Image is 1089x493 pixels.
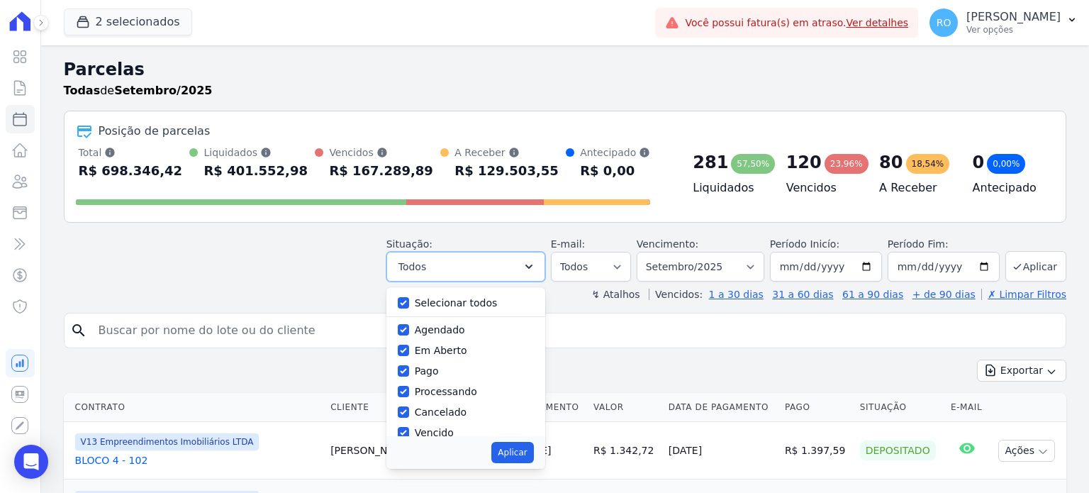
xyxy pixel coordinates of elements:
label: ↯ Atalhos [591,289,640,300]
div: Depositado [860,441,936,460]
div: Antecipado [580,145,650,160]
h4: Antecipado [973,179,1043,196]
th: Valor [588,393,663,422]
a: 1 a 30 dias [709,289,764,300]
span: V13 Empreendimentos Imobiliários LTDA [75,433,259,450]
label: Em Aberto [415,345,467,356]
label: Vencido [415,427,454,438]
a: + de 90 dias [912,289,976,300]
label: Processando [415,386,477,397]
label: Cancelado [415,406,467,418]
label: E-mail: [551,238,586,250]
label: Pago [415,365,439,377]
div: Liquidados [203,145,308,160]
p: [PERSON_NAME] [966,10,1061,24]
strong: Setembro/2025 [114,84,212,97]
label: Selecionar todos [415,297,498,309]
div: R$ 167.289,89 [329,160,433,182]
label: Vencimento: [637,238,698,250]
td: R$ 1.397,59 [779,422,854,480]
h4: A Receber [879,179,949,196]
label: Vencidos: [649,289,703,300]
a: 31 a 60 dias [772,289,833,300]
th: E-mail [945,393,990,422]
h2: Parcelas [64,57,1066,82]
div: 120 [786,151,822,174]
a: Ver detalhes [847,17,909,28]
th: Pago [779,393,854,422]
div: Open Intercom Messenger [14,445,48,479]
td: R$ 1.342,72 [588,422,663,480]
input: Buscar por nome do lote ou do cliente [90,316,1060,345]
div: 57,50% [731,154,775,174]
div: 0,00% [987,154,1025,174]
th: Data de Pagamento [663,393,779,422]
button: Aplicar [1005,251,1066,282]
button: Ações [998,440,1055,462]
h4: Vencidos [786,179,856,196]
td: [PERSON_NAME] [325,422,512,480]
div: 281 [693,151,728,174]
a: BLOCO 4 - 102 [75,453,320,467]
div: R$ 0,00 [580,160,650,182]
th: Situação [854,393,945,422]
th: Vencimento [512,393,588,422]
div: 80 [879,151,903,174]
div: R$ 698.346,42 [79,160,183,182]
div: 23,96% [825,154,869,174]
div: Total [79,145,183,160]
button: Aplicar [491,442,533,463]
span: Você possui fatura(s) em atraso. [685,16,908,31]
button: Exportar [977,360,1066,382]
label: Período Fim: [888,237,1000,252]
label: Situação: [386,238,432,250]
div: Vencidos [329,145,433,160]
div: Posição de parcelas [99,123,211,140]
label: Agendado [415,324,465,336]
button: Todos [386,252,545,282]
span: Todos [398,258,426,275]
th: Cliente [325,393,512,422]
div: R$ 401.552,98 [203,160,308,182]
div: 0 [973,151,985,174]
button: RO [PERSON_NAME] Ver opções [918,3,1089,43]
p: Ver opções [966,24,1061,35]
div: 18,54% [906,154,950,174]
button: 2 selecionados [64,9,192,35]
label: Período Inicío: [770,238,839,250]
strong: Todas [64,84,101,97]
span: RO [937,18,951,28]
h4: Liquidados [693,179,763,196]
p: de [64,82,213,99]
th: Contrato [64,393,325,422]
td: [DATE] [663,422,779,480]
a: ✗ Limpar Filtros [981,289,1066,300]
i: search [70,322,87,339]
div: A Receber [454,145,559,160]
div: R$ 129.503,55 [454,160,559,182]
a: 61 a 90 dias [842,289,903,300]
